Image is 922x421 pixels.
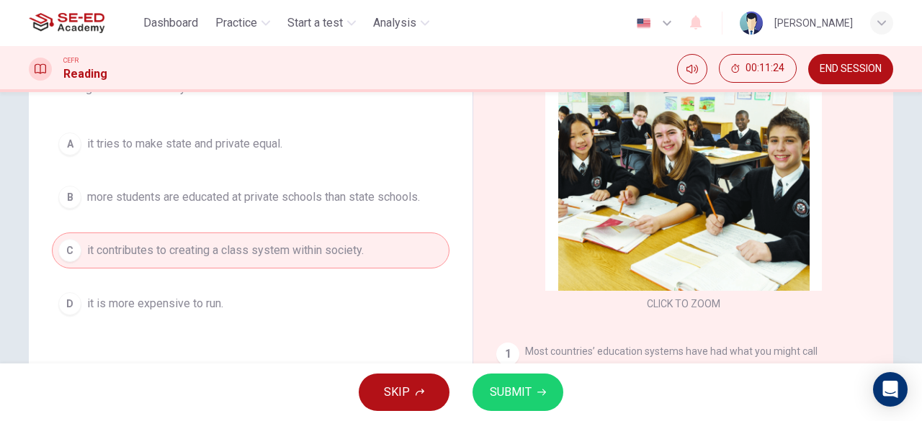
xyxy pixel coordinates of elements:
div: Mute [677,54,707,84]
div: 1 [496,343,519,366]
div: C [58,239,81,262]
button: Analysis [367,10,435,36]
a: SE-ED Academy logo [29,9,138,37]
button: Practice [210,10,276,36]
div: Hide [719,54,797,84]
span: more students are educated at private schools than state schools. [87,189,420,206]
button: Bmore students are educated at private schools than state schools. [52,179,449,215]
span: it contributes to creating a class system within society. [87,242,364,259]
button: Ait tries to make state and private equal. [52,126,449,162]
span: 00:11:24 [746,63,784,74]
span: END SESSION [820,63,882,75]
img: SE-ED Academy logo [29,9,104,37]
div: D [58,292,81,315]
button: Start a test [282,10,362,36]
h1: Reading [63,65,107,83]
span: it is more expensive to run. [87,295,223,312]
span: CEFR [63,55,79,65]
span: Dashboard [143,14,198,32]
button: END SESSION [808,54,893,84]
span: Analysis [373,14,416,32]
button: Dashboard [138,10,204,36]
div: Open Intercom Messenger [873,372,908,407]
span: Start a test [287,14,343,32]
span: Practice [215,14,257,32]
button: Dit is more expensive to run. [52,286,449,322]
span: SUBMIT [490,382,532,402]
div: B [58,186,81,209]
img: Profile picture [740,12,763,35]
div: A [58,132,81,155]
span: it tries to make state and private equal. [87,135,282,153]
div: [PERSON_NAME] [774,14,853,32]
img: en [635,18,653,29]
button: 00:11:24 [719,54,797,83]
button: Cit contributes to creating a class system within society. [52,232,449,268]
span: SKIP [384,382,410,402]
button: SUBMIT [473,374,563,411]
button: SKIP [359,374,449,411]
